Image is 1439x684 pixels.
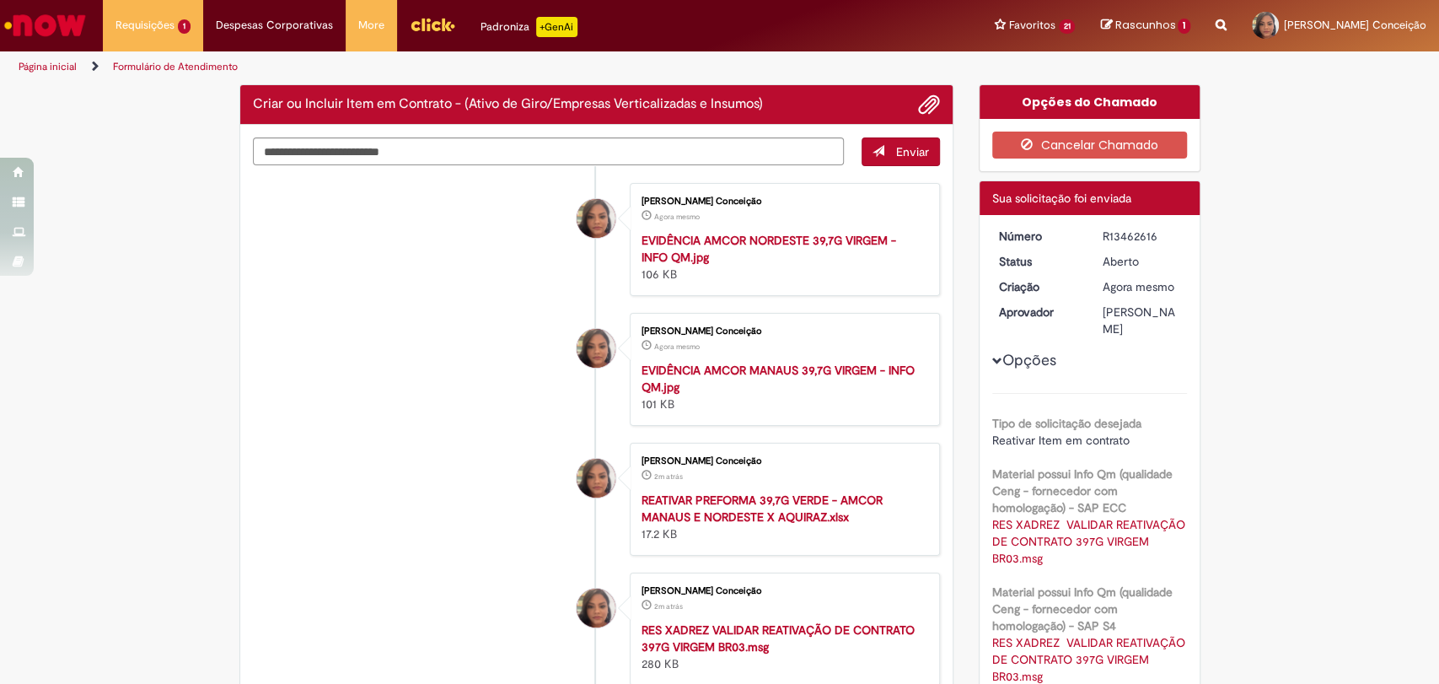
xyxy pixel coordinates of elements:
div: Aline Aparecida Conceição [577,329,615,368]
div: 101 KB [642,362,922,412]
div: 17.2 KB [642,492,922,542]
time: 29/08/2025 14:18:39 [654,471,683,482]
dt: Aprovador [986,304,1090,320]
div: [PERSON_NAME] Conceição [642,326,922,337]
time: 29/08/2025 14:19:32 [654,342,700,352]
p: +GenAi [536,17,577,37]
img: click_logo_yellow_360x200.png [410,12,455,37]
span: 2m atrás [654,471,683,482]
span: Despesas Corporativas [216,17,333,34]
span: Agora mesmo [1103,279,1174,294]
a: EVIDÊNCIA AMCOR NORDESTE 39,7G VIRGEM - INFO QM.jpg [642,233,896,265]
span: 21 [1059,19,1076,34]
span: Agora mesmo [654,212,700,222]
a: Rascunhos [1100,18,1190,34]
div: 106 KB [642,232,922,283]
img: ServiceNow [2,8,89,42]
ul: Trilhas de página [13,51,947,83]
time: 29/08/2025 14:19:54 [1103,279,1174,294]
span: Enviar [896,144,929,159]
span: 2m atrás [654,601,683,611]
textarea: Digite sua mensagem aqui... [253,137,845,166]
a: EVIDÊNCIA AMCOR MANAUS 39,7G VIRGEM - INFO QM.jpg [642,363,915,395]
div: 29/08/2025 14:19:54 [1103,278,1181,295]
button: Enviar [862,137,940,166]
div: [PERSON_NAME] Conceição [642,586,922,596]
div: Aline Aparecida Conceição [577,589,615,627]
div: [PERSON_NAME] [1103,304,1181,337]
div: [PERSON_NAME] Conceição [642,456,922,466]
button: Cancelar Chamado [992,132,1187,159]
div: Opções do Chamado [980,85,1200,119]
dt: Status [986,253,1090,270]
a: Formulário de Atendimento [113,60,238,73]
span: 1 [178,19,191,34]
span: Favoritos [1009,17,1055,34]
time: 29/08/2025 14:18:23 [654,601,683,611]
dt: Criação [986,278,1090,295]
a: Download de RES XADREZ VALIDAR REATIVAÇÃO DE CONTRATO 397G VIRGEM BR03.msg [992,517,1189,566]
div: [PERSON_NAME] Conceição [642,197,922,207]
h2: Criar ou Incluir Item em Contrato - (Ativo de Giro/Empresas Verticalizadas e Insumos) Histórico d... [253,97,763,112]
div: Padroniza [481,17,577,37]
b: Tipo de solicitação desejada [992,416,1141,431]
span: Requisições [115,17,175,34]
a: RES XADREZ VALIDAR REATIVAÇÃO DE CONTRATO 397G VIRGEM BR03.msg [642,622,915,654]
div: Aline Aparecida Conceição [577,199,615,238]
span: Rascunhos [1114,17,1175,33]
div: Aberto [1103,253,1181,270]
b: Material possui Info Qm (qualidade Ceng - fornecedor com homologação) - SAP S4 [992,584,1173,633]
button: Adicionar anexos [918,94,940,116]
span: 1 [1178,19,1190,34]
div: Aline Aparecida Conceição [577,459,615,498]
b: Material possui Info Qm (qualidade Ceng - fornecedor com homologação) - SAP ECC [992,466,1173,515]
span: [PERSON_NAME] Conceição [1284,18,1426,32]
span: More [358,17,384,34]
a: Página inicial [19,60,77,73]
dt: Número [986,228,1090,245]
span: Reativar Item em contrato [992,433,1130,448]
span: Agora mesmo [654,342,700,352]
time: 29/08/2025 14:19:34 [654,212,700,222]
a: Download de RES XADREZ VALIDAR REATIVAÇÃO DE CONTRATO 397G VIRGEM BR03.msg [992,635,1189,684]
span: Sua solicitação foi enviada [992,191,1131,206]
a: REATIVAR PREFORMA 39,7G VERDE - AMCOR MANAUS E NORDESTE X AQUIRAZ.xlsx [642,493,883,525]
div: 280 KB [642,622,922,672]
div: R13462616 [1103,228,1181,245]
